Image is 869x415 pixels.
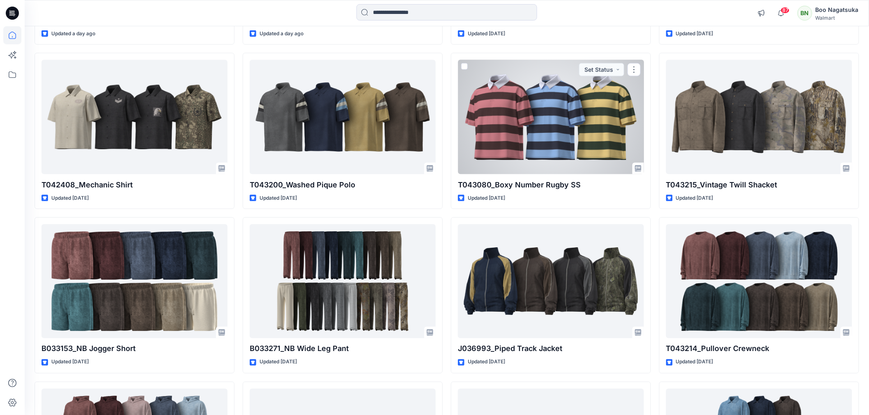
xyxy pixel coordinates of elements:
[676,358,713,367] p: Updated [DATE]
[676,30,713,38] p: Updated [DATE]
[666,343,852,355] p: T043214_Pullover Crewneck
[458,343,644,355] p: J036993_Piped Track Jacket
[458,224,644,338] a: J036993_Piped Track Jacket
[458,179,644,191] p: T043080_Boxy Number Rugby SS
[676,194,713,203] p: Updated [DATE]
[666,224,852,338] a: T043214_Pullover Crewneck
[41,224,228,338] a: B033153_NB Jogger Short
[798,6,812,21] div: BN
[41,179,228,191] p: T042408_Mechanic Shirt
[260,194,297,203] p: Updated [DATE]
[260,30,303,38] p: Updated a day ago
[260,358,297,367] p: Updated [DATE]
[250,343,436,355] p: B033271_NB Wide Leg Pant
[468,30,505,38] p: Updated [DATE]
[250,224,436,338] a: B033271_NB Wide Leg Pant
[41,343,228,355] p: B033153_NB Jogger Short
[51,194,89,203] p: Updated [DATE]
[250,179,436,191] p: T043200_Washed Pique Polo
[468,358,505,367] p: Updated [DATE]
[666,60,852,174] a: T043215_Vintage Twill Shacket
[51,30,95,38] p: Updated a day ago
[468,194,505,203] p: Updated [DATE]
[250,60,436,174] a: T043200_Washed Pique Polo
[816,15,859,21] div: Walmart
[781,7,790,14] span: 87
[41,60,228,174] a: T042408_Mechanic Shirt
[458,60,644,174] a: T043080_Boxy Number Rugby SS
[666,179,852,191] p: T043215_Vintage Twill Shacket
[816,5,859,15] div: Boo Nagatsuka
[51,358,89,367] p: Updated [DATE]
